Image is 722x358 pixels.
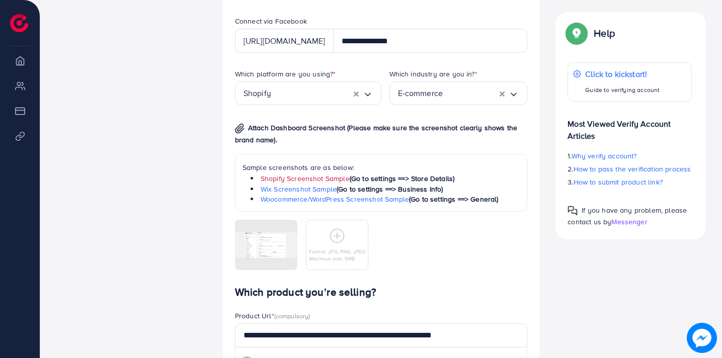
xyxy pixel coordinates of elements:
img: logo [10,14,28,32]
p: Format: JPG, PNG, JPEG [309,248,366,255]
p: 3. [568,176,692,188]
p: Most Viewed Verify Account Articles [568,110,692,142]
span: (Go to settings ==> General) [409,194,498,204]
a: Shopify Screenshot Sample [261,173,350,184]
h4: Which product you’re selling? [235,286,528,299]
img: Popup guide [568,206,578,216]
img: img [235,123,245,134]
p: Sample screenshots are as below: [243,161,520,173]
span: How to submit product link? [574,177,663,187]
span: (Go to settings ==> Store Details) [350,173,454,184]
span: Why verify account? [572,151,637,161]
span: (compulsory) [274,311,310,320]
label: Which industry are you in? [389,69,477,79]
span: Messenger [611,217,647,227]
span: If you have any problem, please contact us by [568,205,687,227]
button: Clear Selected [354,87,359,99]
label: Connect via Facebook [235,16,307,26]
div: Search for option [235,81,381,105]
p: Maximum size: 5MB [309,255,366,262]
span: How to pass the verification process [574,164,691,174]
input: Search for option [271,85,354,101]
span: Attach Dashboard Screenshot (Please make sure the screenshot clearly shows the brand name). [235,123,517,145]
img: image [687,323,717,353]
p: 1. [568,150,692,162]
p: Help [594,27,615,39]
img: img uploaded [235,232,297,257]
label: Which platform are you using? [235,69,336,79]
a: Wix Screenshot Sample [261,184,337,194]
span: (Go to settings ==> Business Info) [337,184,443,194]
input: Search for option [443,85,500,101]
a: Woocommerce/WordPress Screenshot Sample [261,194,409,204]
button: Clear Selected [500,87,505,99]
div: [URL][DOMAIN_NAME] [235,29,334,53]
p: 2. [568,163,692,175]
label: Product Url [235,311,310,321]
p: Guide to verifying account [585,84,660,96]
span: Shopify [244,85,271,101]
span: E-commerce [398,85,443,101]
div: Search for option [389,81,528,105]
img: Popup guide [568,24,586,42]
p: Click to kickstart! [585,68,660,80]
